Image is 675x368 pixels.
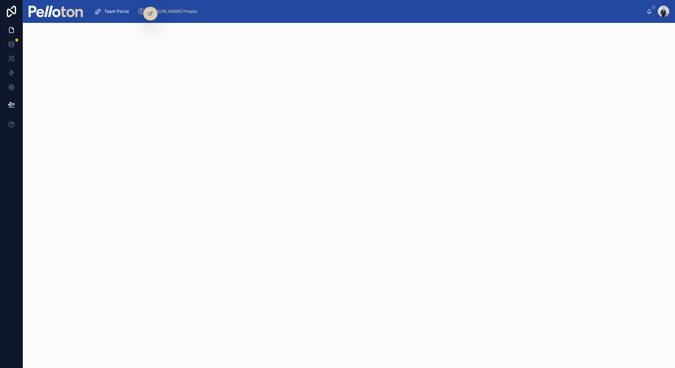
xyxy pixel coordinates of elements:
[89,4,646,19] div: scrollable content
[147,9,197,14] span: [PERSON_NAME] People
[104,9,129,14] span: Team Portal
[92,5,134,18] a: Team Portal
[135,5,202,18] a: [PERSON_NAME] People
[29,6,83,17] img: App logo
